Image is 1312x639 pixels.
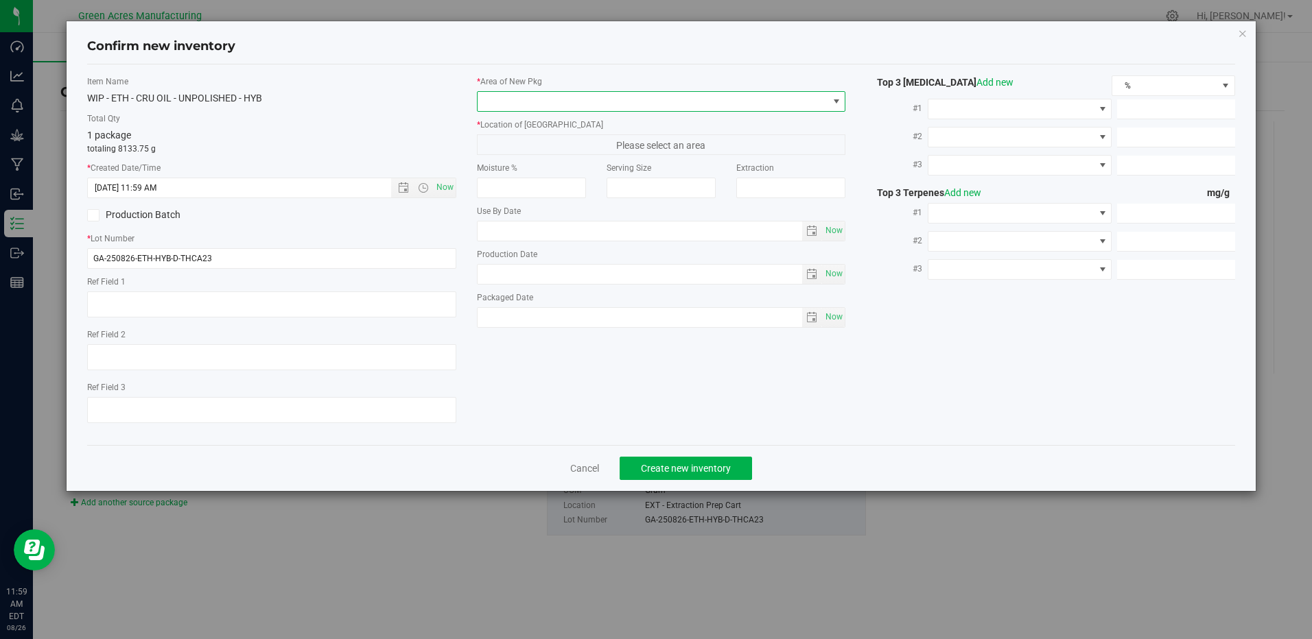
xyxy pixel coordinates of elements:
span: select [802,221,822,241]
span: Set Current date [823,307,846,327]
span: Top 3 Terpenes [866,187,981,198]
label: Total Qty [87,112,456,125]
label: Extraction [736,162,845,174]
span: Set Current date [433,178,456,197]
span: select [802,265,822,284]
label: Ref Field 1 [87,276,456,288]
label: Area of New Pkg [477,75,845,88]
span: Top 3 [MEDICAL_DATA] [866,77,1014,88]
span: Open the date view [392,182,415,193]
span: Create new inventory [641,463,731,474]
span: select [822,265,845,284]
iframe: Resource center [14,529,55,570]
label: Lot Number [87,232,456,245]
label: Use By Date [477,205,845,217]
span: Please select an area [477,134,845,155]
a: Cancel [570,461,599,475]
span: Open the time view [412,182,435,193]
div: WIP - ETH - CRU OIL - UNPOLISHED - HYB [87,91,456,106]
label: Production Batch [87,208,261,222]
span: Set Current date [823,264,846,284]
label: #3 [866,256,928,281]
span: select [802,308,822,327]
a: Add new [976,77,1014,88]
h4: Confirm new inventory [87,38,235,56]
label: Serving Size [607,162,716,174]
span: mg/g [1207,187,1235,198]
label: #1 [866,200,928,225]
label: #2 [866,124,928,149]
label: Ref Field 3 [87,381,456,394]
label: Item Name [87,75,456,88]
button: Create new inventory [620,457,752,480]
span: Set Current date [823,221,846,241]
label: Ref Field 2 [87,328,456,341]
span: % [1112,76,1217,95]
span: select [822,221,845,241]
span: 1 package [87,130,131,141]
label: Moisture % [477,162,586,174]
label: #3 [866,152,928,177]
a: Add new [944,187,981,198]
label: #1 [866,96,928,121]
label: Packaged Date [477,291,845,304]
label: Location of [GEOGRAPHIC_DATA] [477,119,845,131]
label: Created Date/Time [87,162,456,174]
label: #2 [866,228,928,253]
p: totaling 8133.75 g [87,143,456,155]
label: Production Date [477,248,845,261]
span: select [822,308,845,327]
